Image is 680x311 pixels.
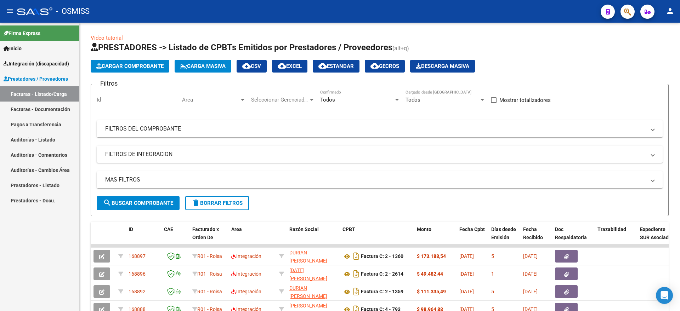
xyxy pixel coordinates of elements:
div: 27350054648 [289,284,337,299]
datatable-header-cell: Fecha Recibido [520,222,552,253]
span: CAE [164,226,173,232]
button: Estandar [313,60,359,73]
span: [DATE] [459,253,474,259]
span: Descarga Masiva [416,63,469,69]
button: Descarga Masiva [410,60,475,73]
h3: Filtros [97,79,121,88]
span: Expediente SUR Asociado [640,226,671,240]
button: CSV [237,60,267,73]
span: CSV [242,63,261,69]
datatable-header-cell: ID [126,222,161,253]
datatable-header-cell: Doc Respaldatoria [552,222,595,253]
span: Integración [231,253,261,259]
span: Trazabilidad [597,226,626,232]
button: Gecros [365,60,405,73]
span: - OSMISS [56,4,90,19]
span: Fecha Recibido [523,226,543,240]
app-download-masive: Descarga masiva de comprobantes (adjuntos) [410,60,475,73]
mat-expansion-panel-header: FILTROS DEL COMPROBANTE [97,120,663,137]
span: 5 [491,253,494,259]
span: Area [231,226,242,232]
div: 27325610846 [289,266,337,281]
strong: $ 173.188,54 [417,253,446,259]
datatable-header-cell: Días desde Emisión [488,222,520,253]
span: [DATE] [523,271,538,277]
span: Todos [406,97,420,103]
mat-panel-title: FILTROS DE INTEGRACION [105,150,646,158]
div: 27350054648 [289,249,337,264]
span: Mostrar totalizadores [499,96,551,104]
span: [DATE] [459,271,474,277]
span: PRESTADORES -> Listado de CPBTs Emitidos por Prestadores / Proveedores [91,42,392,52]
button: Buscar Comprobante [97,196,180,210]
span: EXCEL [278,63,302,69]
i: Descargar documento [352,286,361,297]
span: 168897 [129,253,146,259]
mat-icon: cloud_download [318,62,327,70]
span: Area [182,97,239,103]
datatable-header-cell: Razón Social [287,222,340,253]
datatable-header-cell: CPBT [340,222,414,253]
i: Descargar documento [352,268,361,280]
span: Prestadores / Proveedores [4,75,68,83]
button: EXCEL [272,60,307,73]
mat-icon: person [666,7,674,15]
mat-panel-title: MAS FILTROS [105,176,646,184]
span: Seleccionar Gerenciador [251,97,308,103]
span: DURIAN [PERSON_NAME] [289,285,327,299]
span: [DATE][PERSON_NAME] [289,267,327,281]
span: Cargar Comprobante [96,63,164,69]
span: Razón Social [289,226,319,232]
strong: $ 49.482,44 [417,271,443,277]
span: Integración [231,271,261,277]
datatable-header-cell: Fecha Cpbt [457,222,488,253]
datatable-header-cell: Facturado x Orden De [189,222,228,253]
mat-icon: search [103,198,112,207]
span: [DATE] [523,253,538,259]
datatable-header-cell: Area [228,222,276,253]
span: Integración (discapacidad) [4,60,69,68]
span: Fecha Cpbt [459,226,485,232]
span: 5 [491,289,494,294]
datatable-header-cell: Expediente SUR Asociado [637,222,676,253]
span: DURIAN [PERSON_NAME] [289,250,327,264]
span: R01 - Roisa [197,289,222,294]
span: Facturado x Orden De [192,226,219,240]
span: Firma Express [4,29,40,37]
mat-expansion-panel-header: FILTROS DE INTEGRACION [97,146,663,163]
span: Estandar [318,63,354,69]
mat-expansion-panel-header: MAS FILTROS [97,171,663,188]
i: Descargar documento [352,250,361,262]
span: Buscar Comprobante [103,200,173,206]
span: 168892 [129,289,146,294]
span: 168896 [129,271,146,277]
mat-icon: menu [6,7,14,15]
datatable-header-cell: CAE [161,222,189,253]
span: R01 - Roisa [197,271,222,277]
strong: Factura C: 2 - 1360 [361,254,403,259]
button: Cargar Comprobante [91,60,169,73]
mat-icon: delete [192,198,200,207]
span: [DATE] [459,289,474,294]
span: Días desde Emisión [491,226,516,240]
mat-icon: cloud_download [278,62,286,70]
span: (alt+q) [392,45,409,52]
span: Inicio [4,45,22,52]
span: Borrar Filtros [192,200,243,206]
mat-icon: cloud_download [370,62,379,70]
div: Open Intercom Messenger [656,287,673,304]
a: Video tutorial [91,35,123,41]
span: Todos [320,97,335,103]
span: ID [129,226,133,232]
span: Carga Masiva [180,63,226,69]
span: R01 - Roisa [197,253,222,259]
span: Doc Respaldatoria [555,226,587,240]
button: Carga Masiva [175,60,231,73]
button: Borrar Filtros [185,196,249,210]
strong: Factura C: 2 - 1359 [361,289,403,295]
datatable-header-cell: Monto [414,222,457,253]
span: Integración [231,289,261,294]
span: CPBT [342,226,355,232]
strong: $ 111.335,49 [417,289,446,294]
mat-panel-title: FILTROS DEL COMPROBANTE [105,125,646,133]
